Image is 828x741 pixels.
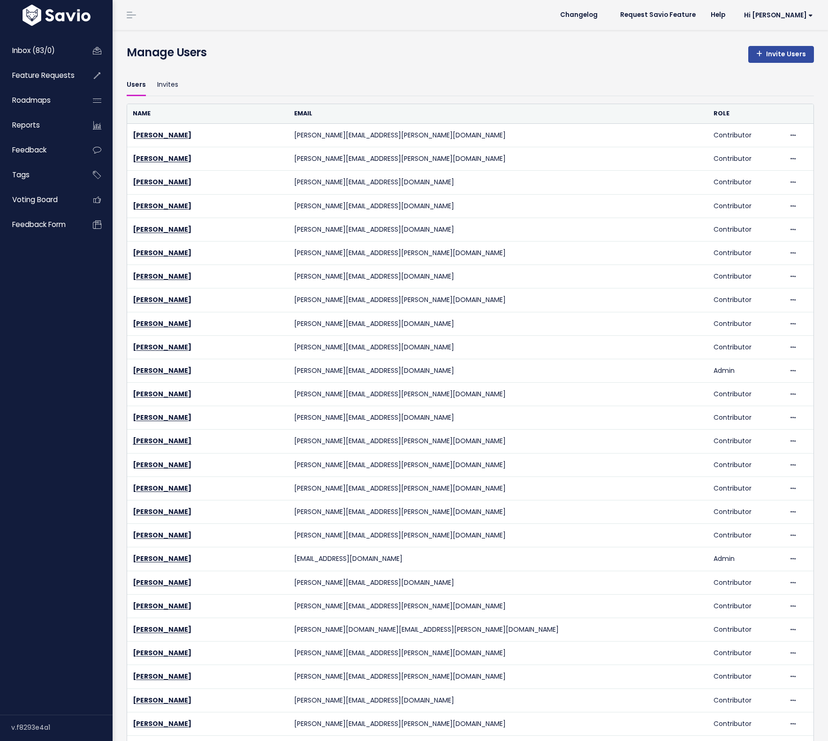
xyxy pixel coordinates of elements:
td: Contributor [708,335,783,359]
td: [PERSON_NAME][EMAIL_ADDRESS][PERSON_NAME][DOMAIN_NAME] [289,500,708,524]
td: [PERSON_NAME][EMAIL_ADDRESS][PERSON_NAME][DOMAIN_NAME] [289,430,708,453]
a: [PERSON_NAME] [133,530,191,540]
a: [PERSON_NAME] [133,319,191,328]
th: Role [708,104,783,123]
span: Inbox (83/0) [12,45,55,55]
div: v.f8293e4a1 [11,715,113,740]
h4: Manage Users [127,44,206,61]
span: Feature Requests [12,70,75,80]
td: [PERSON_NAME][EMAIL_ADDRESS][DOMAIN_NAME] [289,218,708,241]
td: [PERSON_NAME][EMAIL_ADDRESS][PERSON_NAME][DOMAIN_NAME] [289,383,708,406]
span: Roadmaps [12,95,51,105]
td: [PERSON_NAME][EMAIL_ADDRESS][DOMAIN_NAME] [289,571,708,594]
a: Voting Board [2,189,78,211]
a: [PERSON_NAME] [133,648,191,658]
td: Contributor [708,476,783,500]
a: [PERSON_NAME] [133,342,191,352]
td: Contributor [708,194,783,218]
td: Contributor [708,241,783,265]
a: [PERSON_NAME] [133,366,191,375]
td: Admin [708,547,783,571]
a: [PERSON_NAME] [133,601,191,611]
td: Contributor [708,218,783,241]
a: Hi [PERSON_NAME] [733,8,820,23]
td: Contributor [708,571,783,594]
span: Feedback form [12,219,66,229]
a: Invite Users [748,46,814,63]
a: [PERSON_NAME] [133,460,191,469]
td: [PERSON_NAME][EMAIL_ADDRESS][DOMAIN_NAME] [289,688,708,712]
td: Contributor [708,642,783,665]
td: [EMAIL_ADDRESS][DOMAIN_NAME] [289,547,708,571]
span: Changelog [560,12,598,18]
td: Admin [708,359,783,382]
td: Contributor [708,594,783,618]
a: Tags [2,164,78,186]
a: Reports [2,114,78,136]
a: [PERSON_NAME] [133,696,191,705]
a: [PERSON_NAME] [133,154,191,163]
a: [PERSON_NAME] [133,507,191,516]
span: Hi [PERSON_NAME] [744,12,813,19]
td: [PERSON_NAME][DOMAIN_NAME][EMAIL_ADDRESS][PERSON_NAME][DOMAIN_NAME] [289,618,708,641]
a: Invites [157,74,178,96]
td: Contributor [708,712,783,735]
td: [PERSON_NAME][EMAIL_ADDRESS][DOMAIN_NAME] [289,312,708,335]
a: [PERSON_NAME] [133,177,191,187]
td: [PERSON_NAME][EMAIL_ADDRESS][PERSON_NAME][DOMAIN_NAME] [289,288,708,312]
td: Contributor [708,124,783,147]
td: Contributor [708,500,783,524]
td: Contributor [708,430,783,453]
th: Email [289,104,708,123]
a: Request Savio Feature [613,8,703,22]
td: [PERSON_NAME][EMAIL_ADDRESS][PERSON_NAME][DOMAIN_NAME] [289,476,708,500]
td: Contributor [708,453,783,476]
td: [PERSON_NAME][EMAIL_ADDRESS][PERSON_NAME][DOMAIN_NAME] [289,147,708,171]
td: [PERSON_NAME][EMAIL_ADDRESS][PERSON_NAME][DOMAIN_NAME] [289,642,708,665]
td: Contributor [708,147,783,171]
td: Contributor [708,312,783,335]
a: [PERSON_NAME] [133,436,191,446]
a: [PERSON_NAME] [133,672,191,681]
a: [PERSON_NAME] [133,625,191,634]
a: Help [703,8,733,22]
a: [PERSON_NAME] [133,554,191,563]
td: [PERSON_NAME][EMAIL_ADDRESS][PERSON_NAME][DOMAIN_NAME] [289,241,708,265]
td: [PERSON_NAME][EMAIL_ADDRESS][DOMAIN_NAME] [289,335,708,359]
td: [PERSON_NAME][EMAIL_ADDRESS][PERSON_NAME][DOMAIN_NAME] [289,453,708,476]
a: [PERSON_NAME] [133,225,191,234]
th: Name [127,104,289,123]
a: [PERSON_NAME] [133,201,191,211]
a: Users [127,74,146,96]
span: Voting Board [12,195,58,204]
img: logo-white.9d6f32f41409.svg [20,5,93,26]
a: [PERSON_NAME] [133,248,191,257]
td: [PERSON_NAME][EMAIL_ADDRESS][PERSON_NAME][DOMAIN_NAME] [289,124,708,147]
td: Contributor [708,171,783,194]
td: Contributor [708,288,783,312]
td: [PERSON_NAME][EMAIL_ADDRESS][PERSON_NAME][DOMAIN_NAME] [289,665,708,688]
a: [PERSON_NAME] [133,484,191,493]
td: [PERSON_NAME][EMAIL_ADDRESS][PERSON_NAME][DOMAIN_NAME] [289,524,708,547]
a: [PERSON_NAME] [133,130,191,140]
td: [PERSON_NAME][EMAIL_ADDRESS][DOMAIN_NAME] [289,265,708,288]
td: Contributor [708,524,783,547]
td: [PERSON_NAME][EMAIL_ADDRESS][DOMAIN_NAME] [289,194,708,218]
a: Feedback form [2,214,78,235]
a: Roadmaps [2,90,78,111]
span: Reports [12,120,40,130]
span: Feedback [12,145,46,155]
td: Contributor [708,688,783,712]
a: [PERSON_NAME] [133,272,191,281]
a: [PERSON_NAME] [133,719,191,728]
td: Contributor [708,665,783,688]
td: [PERSON_NAME][EMAIL_ADDRESS][DOMAIN_NAME] [289,171,708,194]
td: Contributor [708,618,783,641]
td: [PERSON_NAME][EMAIL_ADDRESS][DOMAIN_NAME] [289,359,708,382]
a: Feedback [2,139,78,161]
span: Tags [12,170,30,180]
td: Contributor [708,383,783,406]
td: [PERSON_NAME][EMAIL_ADDRESS][PERSON_NAME][DOMAIN_NAME] [289,594,708,618]
a: Inbox (83/0) [2,40,78,61]
a: [PERSON_NAME] [133,295,191,304]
